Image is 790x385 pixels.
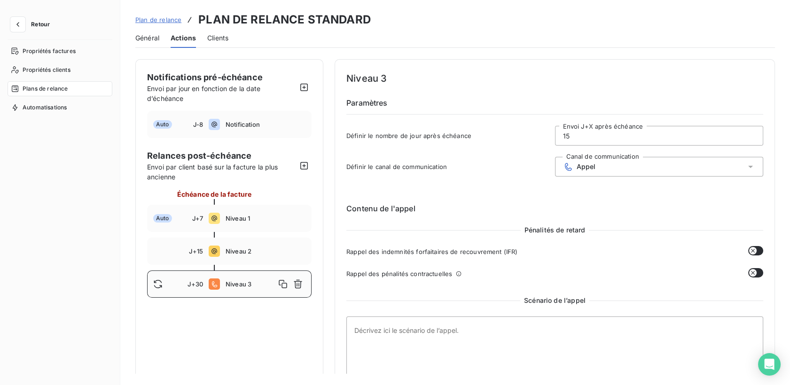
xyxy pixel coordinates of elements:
[226,121,305,128] span: Notification
[147,162,297,182] span: Envoi par client basé sur la facture la plus ancienne
[135,16,181,23] span: Plan de relance
[31,22,50,27] span: Retour
[8,100,112,115] a: Automatisations
[226,280,275,288] span: Niveau 3
[758,353,781,376] div: Open Intercom Messenger
[23,47,76,55] span: Propriétés factures
[521,225,589,235] span: Pénalités de retard
[207,33,228,43] span: Clients
[147,72,263,82] span: Notifications pré-échéance
[226,247,305,255] span: Niveau 2
[189,247,203,255] span: J+15
[346,132,555,139] span: Définir le nombre de jour après échéance
[147,149,297,162] span: Relances post-échéance
[346,203,763,214] h6: Contenu de l'appel
[135,15,181,24] a: Plan de relance
[192,215,203,222] span: J+7
[188,280,203,288] span: J+30
[8,62,112,77] a: Propriétés clients
[23,85,68,93] span: Plans de relance
[135,33,159,43] span: Général
[8,81,112,96] a: Plans de relance
[226,215,305,222] span: Niveau 1
[8,44,112,59] a: Propriétés factures
[346,270,452,277] span: Rappel des pénalités contractuelles
[577,163,596,170] span: Appel
[193,121,203,128] span: J-8
[346,163,555,170] span: Définir le canal de communication
[346,248,517,255] span: Rappel des indemnités forfaitaires de recouvrement (IFR)
[198,11,371,28] h3: PLAN DE RELANCE STANDARD
[8,17,57,32] button: Retour
[171,33,196,43] span: Actions
[177,189,251,199] span: Échéance de la facture
[153,120,172,129] span: Auto
[23,66,70,74] span: Propriétés clients
[153,214,172,223] span: Auto
[23,103,67,112] span: Automatisations
[346,71,763,86] h4: Niveau 3
[147,85,261,102] span: Envoi par jour en fonction de la date d’échéance
[520,296,589,305] span: Scénario de l’appel
[346,97,763,115] h6: Paramètres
